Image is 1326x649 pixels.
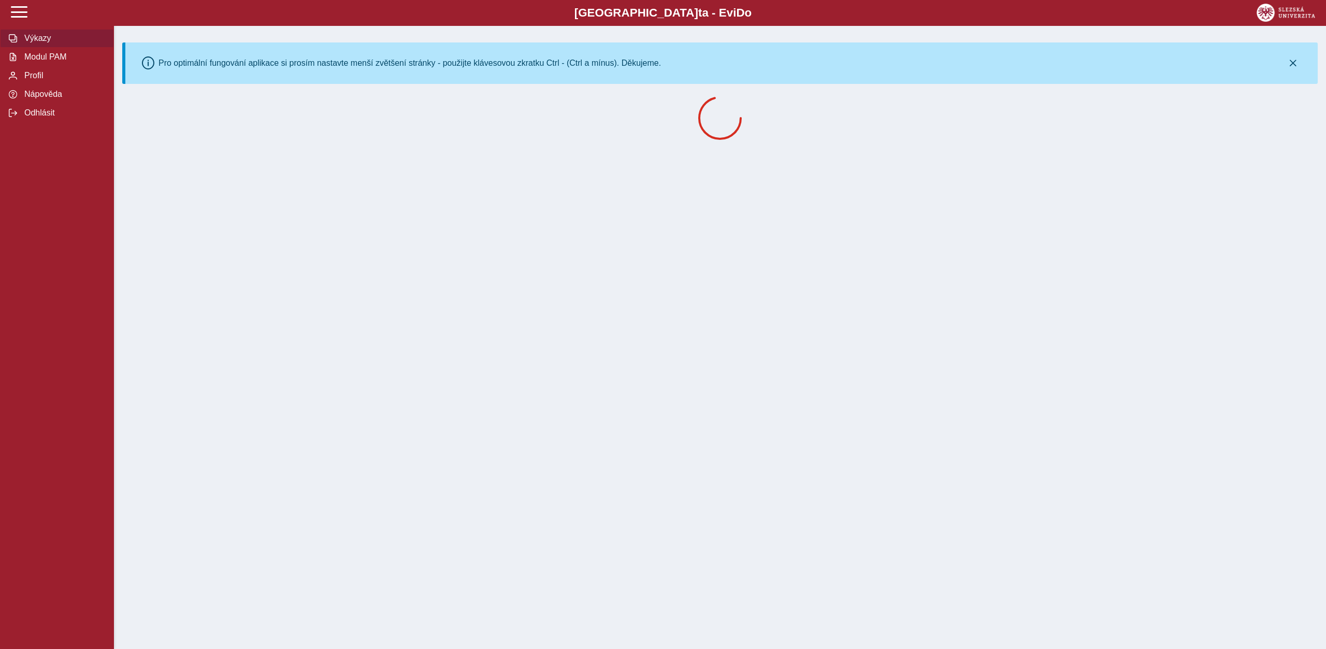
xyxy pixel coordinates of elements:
[745,6,752,19] span: o
[21,52,105,62] span: Modul PAM
[31,6,1295,20] b: [GEOGRAPHIC_DATA] a - Evi
[698,6,702,19] span: t
[21,71,105,80] span: Profil
[1257,4,1315,22] img: logo_web_su.png
[158,59,661,68] div: Pro optimální fungování aplikace si prosím nastavte menší zvětšení stránky - použijte klávesovou ...
[21,34,105,43] span: Výkazy
[736,6,744,19] span: D
[21,90,105,99] span: Nápověda
[21,108,105,118] span: Odhlásit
